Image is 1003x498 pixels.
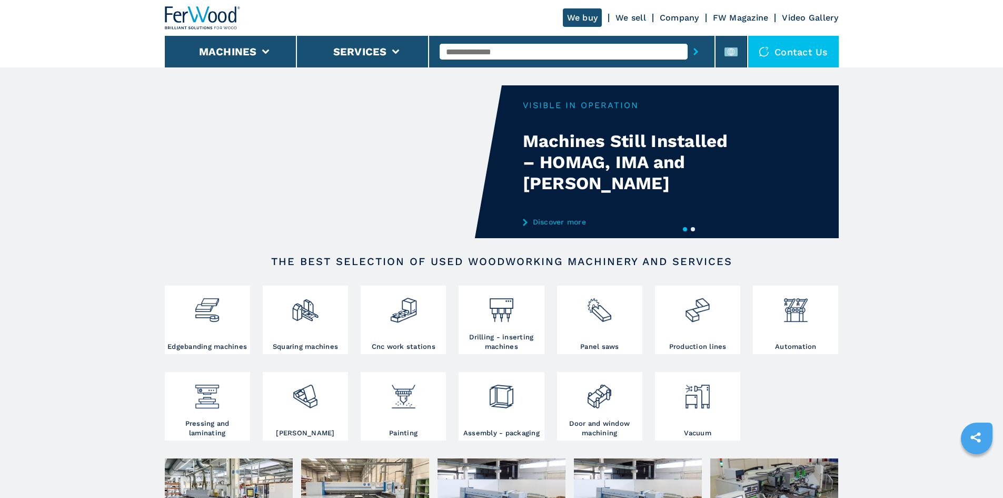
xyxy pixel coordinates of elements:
[459,286,544,354] a: Drilling - inserting machines
[461,333,541,351] h3: Drilling - inserting machines
[753,286,838,354] a: Automation
[291,375,319,411] img: levigatrici_2.png
[165,286,250,354] a: Edgebanding machines
[276,428,334,438] h3: [PERSON_NAME]
[615,13,646,23] a: We sell
[193,375,221,411] img: pressa-strettoia.png
[748,36,839,67] div: Contact us
[390,375,418,411] img: verniciatura_1.png
[488,375,515,411] img: montaggio_imballaggio_2.png
[775,342,817,351] h3: Automation
[660,13,699,23] a: Company
[263,372,348,441] a: [PERSON_NAME]
[372,342,435,351] h3: Cnc work stations
[713,13,769,23] a: FW Magazine
[463,428,540,438] h3: Assembly - packaging
[655,286,740,354] a: Production lines
[390,288,418,324] img: centro_di_lavoro_cnc_2.png
[273,342,338,351] h3: Squaring machines
[263,286,348,354] a: Squaring machines
[361,372,446,441] a: Painting
[580,342,619,351] h3: Panel saws
[361,286,446,354] a: Cnc work stations
[167,419,247,438] h3: Pressing and laminating
[165,6,241,30] img: Ferwood
[488,288,515,324] img: foratrici_inseritrici_2.png
[333,45,387,58] button: Services
[198,255,805,268] h2: The best selection of used woodworking machinery and services
[782,13,838,23] a: Video Gallery
[683,288,711,324] img: linee_di_produzione_2.png
[759,46,769,57] img: Contact us
[585,288,613,324] img: sezionatrici_2.png
[683,375,711,411] img: aspirazione_1.png
[684,428,711,438] h3: Vacuum
[688,40,704,64] button: submit-button
[691,227,695,231] button: 2
[585,375,613,411] img: lavorazione_porte_finestre_2.png
[165,372,250,441] a: Pressing and laminating
[557,286,642,354] a: Panel saws
[167,342,247,351] h3: Edgebanding machines
[683,227,687,231] button: 1
[560,419,640,438] h3: Door and window machining
[523,218,729,226] a: Discover more
[199,45,257,58] button: Machines
[193,288,221,324] img: bordatrici_1.png
[291,288,319,324] img: squadratrici_2.png
[563,8,602,27] a: We buy
[962,424,989,451] a: sharethis
[459,372,544,441] a: Assembly - packaging
[389,428,418,438] h3: Painting
[669,342,727,351] h3: Production lines
[165,85,502,238] video: Your browser does not support the video tag.
[557,372,642,441] a: Door and window machining
[782,288,810,324] img: automazione.png
[655,372,740,441] a: Vacuum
